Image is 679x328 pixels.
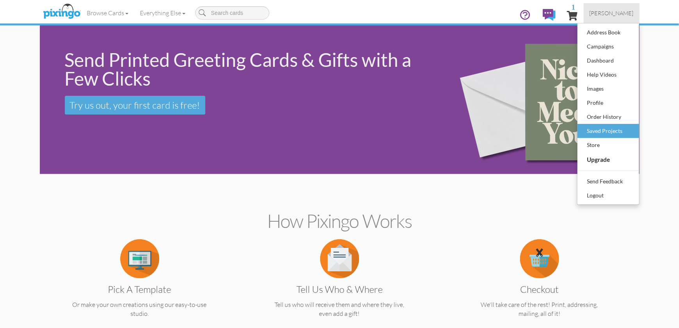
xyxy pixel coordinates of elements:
div: Order History [585,111,631,123]
img: item.alt [120,239,159,278]
img: pixingo logo [41,2,82,22]
span: Try us out, your first card is free! [70,99,200,111]
a: [PERSON_NAME] [584,3,640,23]
a: Pick a Template Or make your own creations using our easy-to-use studio. [55,254,225,318]
a: Campaigns [577,39,639,54]
a: Address Book [577,25,639,39]
img: 15b0954d-2d2f-43ee-8fdb-3167eb028af9.png [446,14,634,185]
a: 1 [567,3,578,27]
img: item.alt [320,239,359,278]
span: 1 [572,3,576,11]
a: Profile [577,96,639,110]
a: Tell us Who & Where Tell us who will receive them and where they live, even add a gift! [255,254,424,318]
a: Logout [577,188,639,203]
a: Store [577,138,639,152]
div: Upgrade [585,153,631,166]
a: Checkout We'll take care of the rest! Print, addressing, mailing, all of it! [455,254,624,318]
div: Logout [585,190,631,201]
a: Saved Projects [577,124,639,138]
span: [PERSON_NAME] [590,10,634,16]
a: Send Feedback [577,174,639,188]
a: Everything Else [134,3,191,23]
a: Browse Cards [81,3,134,23]
a: Images [577,82,639,96]
a: Help Videos [577,68,639,82]
p: We'll take care of the rest! Print, addressing, mailing, all of it! [455,300,624,318]
div: Dashboard [585,55,631,66]
img: comments.svg [543,9,556,21]
p: Or make your own creations using our easy-to-use studio. [55,300,225,318]
a: Order History [577,110,639,124]
h3: Pick a Template [61,284,219,294]
div: Help Videos [585,69,631,81]
h3: Checkout [461,284,618,294]
div: Saved Projects [585,125,631,137]
a: Dashboard [577,54,639,68]
div: Profile [585,97,631,109]
a: Upgrade [577,152,639,167]
div: Store [585,139,631,151]
h3: Tell us Who & Where [261,284,419,294]
input: Search cards [195,6,269,20]
img: item.alt [520,239,559,278]
div: Send Feedback [585,176,631,187]
h2: How Pixingo works [53,211,626,231]
div: Images [585,83,631,95]
div: Address Book [585,27,631,38]
div: Campaigns [585,41,631,52]
div: Send Printed Greeting Cards & Gifts with a Few Clicks [65,50,433,88]
p: Tell us who will receive them and where they live, even add a gift! [255,300,424,318]
a: Try us out, your first card is free! [65,96,205,115]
